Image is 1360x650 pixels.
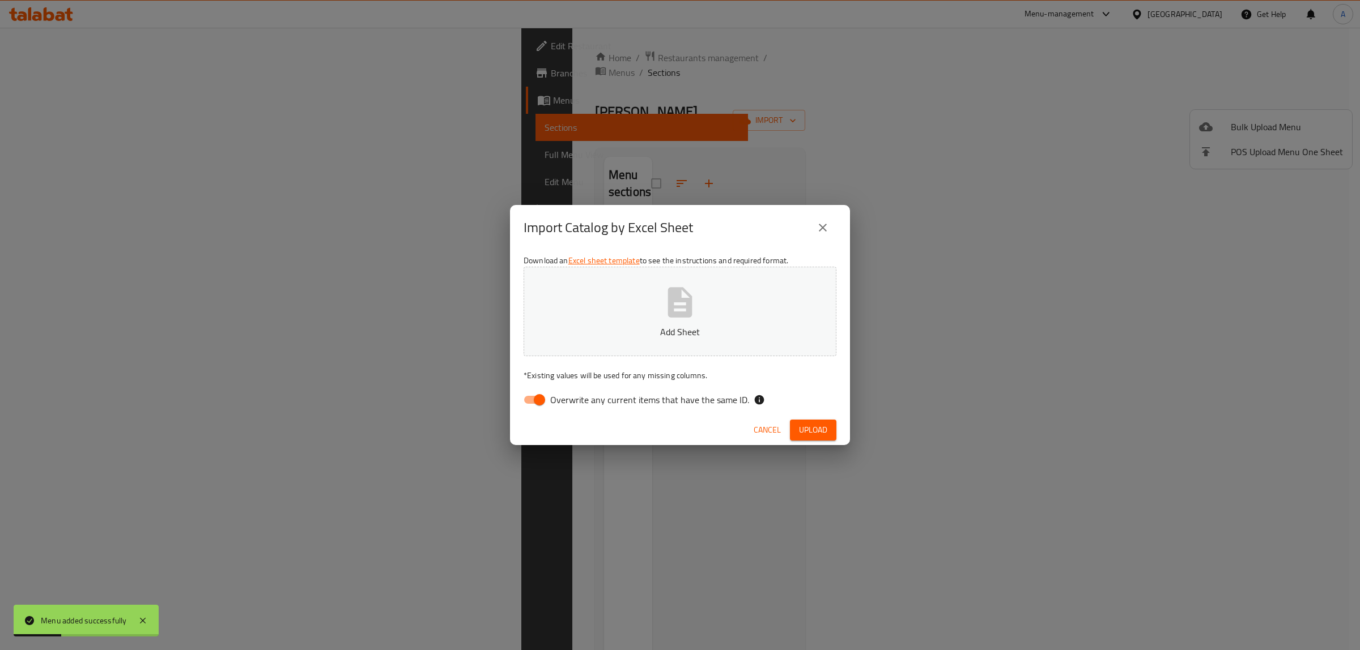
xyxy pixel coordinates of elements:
[799,423,827,437] span: Upload
[550,393,749,407] span: Overwrite any current items that have the same ID.
[524,370,836,381] p: Existing values will be used for any missing columns.
[524,267,836,356] button: Add Sheet
[568,253,640,268] a: Excel sheet template
[754,394,765,405] svg: If the overwrite option isn't selected, then the items that match an existing ID will be ignored ...
[790,420,836,441] button: Upload
[41,614,127,627] div: Menu added successfully
[749,420,785,441] button: Cancel
[510,250,850,414] div: Download an to see the instructions and required format.
[524,219,693,237] h2: Import Catalog by Excel Sheet
[754,423,781,437] span: Cancel
[541,325,819,339] p: Add Sheet
[809,214,836,241] button: close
